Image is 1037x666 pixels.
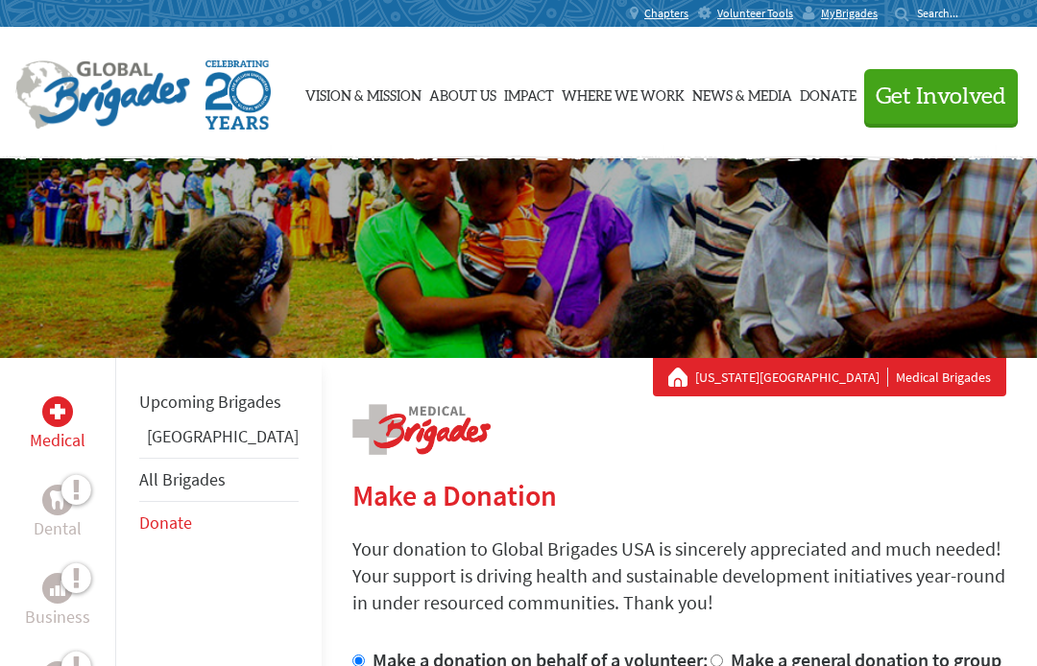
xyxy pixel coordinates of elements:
[504,45,554,141] a: Impact
[139,423,299,458] li: Guatemala
[864,69,1018,124] button: Get Involved
[139,468,226,490] a: All Brigades
[34,485,82,542] a: DentalDental
[717,6,793,21] span: Volunteer Tools
[352,535,1006,616] p: Your donation to Global Brigades USA is sincerely appreciated and much needed! Your support is dr...
[139,391,281,413] a: Upcoming Brigades
[25,604,90,630] p: Business
[42,396,73,427] div: Medical
[305,45,422,141] a: Vision & Mission
[821,6,878,21] span: MyBrigades
[50,490,65,509] img: Dental
[42,573,73,604] div: Business
[800,45,856,141] a: Donate
[695,368,888,387] a: [US_STATE][GEOGRAPHIC_DATA]
[562,45,685,141] a: Where We Work
[147,425,299,447] a: [GEOGRAPHIC_DATA]
[352,478,1006,512] h2: Make a Donation
[50,581,65,596] img: Business
[429,45,496,141] a: About Us
[139,381,299,423] li: Upcoming Brigades
[668,368,991,387] div: Medical Brigades
[30,396,85,454] a: MedicalMedical
[352,404,491,455] img: logo-medical.png
[139,458,299,502] li: All Brigades
[917,6,972,20] input: Search...
[50,404,65,419] img: Medical
[15,60,190,130] img: Global Brigades Logo
[25,573,90,630] a: BusinessBusiness
[139,502,299,544] li: Donate
[34,515,82,542] p: Dental
[30,427,85,454] p: Medical
[692,45,792,141] a: News & Media
[42,485,73,515] div: Dental
[876,85,1006,108] span: Get Involved
[644,6,688,21] span: Chapters
[139,511,192,534] a: Donate
[205,60,271,130] img: Global Brigades Celebrating 20 Years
